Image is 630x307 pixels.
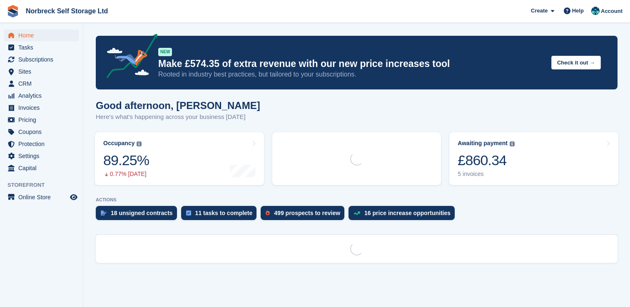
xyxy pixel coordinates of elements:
a: 18 unsigned contracts [96,206,181,224]
a: menu [4,162,79,174]
div: 0.77% [DATE] [103,171,149,178]
img: task-75834270c22a3079a89374b754ae025e5fb1db73e45f91037f5363f120a921f8.svg [186,210,191,215]
a: menu [4,126,79,138]
span: Home [18,30,68,41]
img: stora-icon-8386f47178a22dfd0bd8f6a31ec36ba5ce8667c1dd55bd0f319d3a0aa187defe.svg [7,5,19,17]
a: menu [4,114,79,126]
div: 11 tasks to complete [195,210,253,216]
div: 5 invoices [458,171,515,178]
a: menu [4,191,79,203]
a: 499 prospects to review [261,206,349,224]
span: Protection [18,138,68,150]
img: contract_signature_icon-13c848040528278c33f63329250d36e43548de30e8caae1d1a13099fd9432cc5.svg [101,210,107,215]
img: Sally King [591,7,600,15]
span: CRM [18,78,68,89]
span: Invoices [18,102,68,114]
p: Make £574.35 of extra revenue with our new price increases tool [158,58,545,70]
span: Sites [18,66,68,77]
span: Coupons [18,126,68,138]
a: 11 tasks to complete [181,206,261,224]
img: icon-info-grey-7440780725fd019a000dd9b08b2336e03edf1995a4989e88bcd33f0948082b44.svg [510,141,515,146]
a: menu [4,66,79,77]
a: menu [4,102,79,114]
span: Help [572,7,584,15]
div: NEW [158,48,172,56]
span: Create [531,7,548,15]
img: icon-info-grey-7440780725fd019a000dd9b08b2336e03edf1995a4989e88bcd33f0948082b44.svg [137,141,142,146]
img: price-adjustments-announcement-icon-8257ccfd72463d97f412b2fc003d46551f7dbcb40ab6d574587a9cd5c0d94... [100,34,158,81]
span: Online Store [18,191,68,203]
p: Here's what's happening across your business [DATE] [96,112,260,122]
div: Occupancy [103,140,134,147]
div: 18 unsigned contracts [111,210,173,216]
a: Awaiting payment £860.34 5 invoices [449,132,618,185]
span: Account [601,7,623,15]
span: Storefront [7,181,83,189]
div: £860.34 [458,152,515,169]
a: menu [4,150,79,162]
a: 16 price increase opportunities [349,206,459,224]
span: Pricing [18,114,68,126]
div: Awaiting payment [458,140,508,147]
p: ACTIONS [96,197,618,203]
div: 499 prospects to review [274,210,340,216]
h1: Good afternoon, [PERSON_NAME] [96,100,260,111]
a: menu [4,42,79,53]
span: Tasks [18,42,68,53]
div: 16 price increase opportunities [364,210,451,216]
a: menu [4,54,79,65]
button: Check it out → [551,56,601,69]
a: menu [4,138,79,150]
a: Norbreck Self Storage Ltd [22,4,111,18]
span: Subscriptions [18,54,68,65]
a: Preview store [69,192,79,202]
div: 89.25% [103,152,149,169]
a: Occupancy 89.25% 0.77% [DATE] [95,132,264,185]
img: prospect-51fa495bee0391a8d652442698ab0144808aea92771e9ea1ae160a38d050c398.svg [266,210,270,215]
span: Analytics [18,90,68,102]
a: menu [4,90,79,102]
span: Settings [18,150,68,162]
a: menu [4,30,79,41]
span: Capital [18,162,68,174]
img: price_increase_opportunities-93ffe204e8149a01c8c9dc8f82e8f89637d9d84a8eef4429ea346261dce0b2c0.svg [354,211,360,215]
a: menu [4,78,79,89]
p: Rooted in industry best practices, but tailored to your subscriptions. [158,70,545,79]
